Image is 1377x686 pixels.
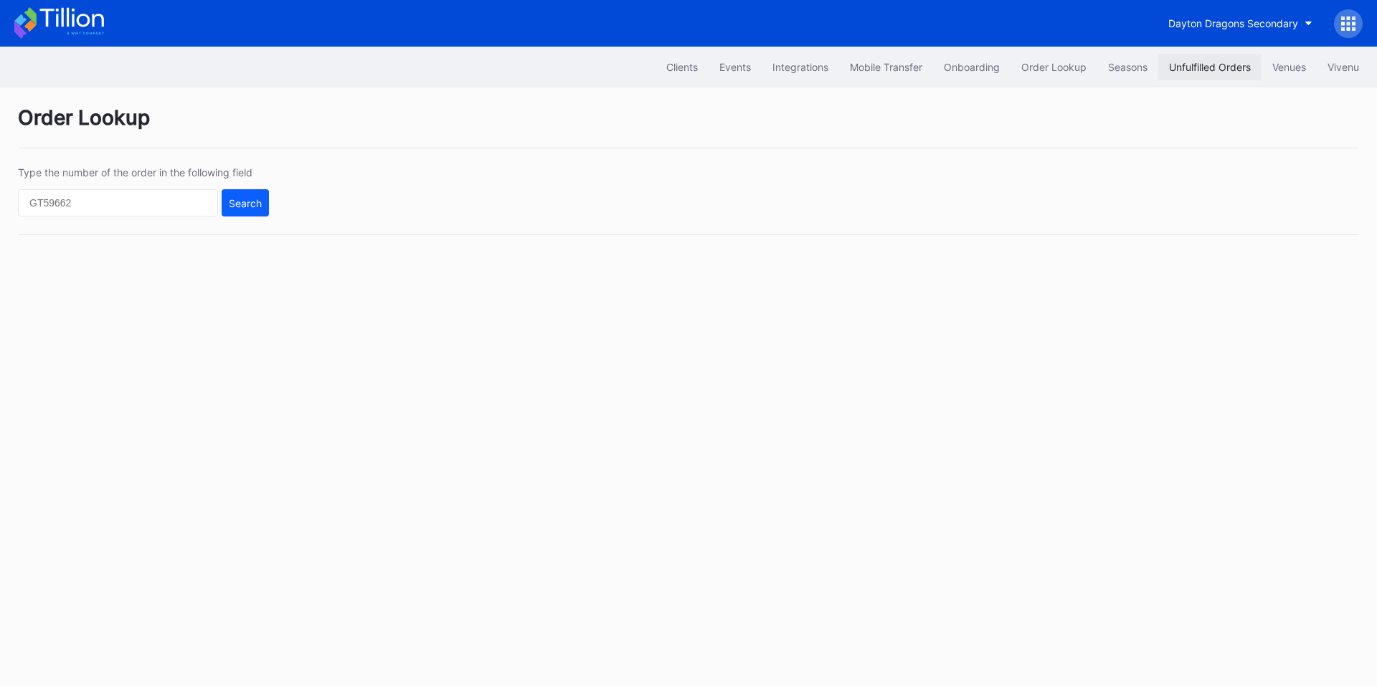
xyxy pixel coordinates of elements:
[1108,61,1147,73] div: Seasons
[1262,54,1317,80] button: Venues
[666,61,698,73] div: Clients
[1021,61,1087,73] div: Order Lookup
[1097,54,1158,80] button: Seasons
[18,105,1359,148] div: Order Lookup
[656,54,709,80] button: Clients
[933,54,1011,80] button: Onboarding
[18,189,218,216] input: GT59662
[719,61,751,73] div: Events
[1317,54,1370,80] button: Vivenu
[709,54,762,80] button: Events
[762,54,839,80] button: Integrations
[18,166,269,178] div: Type the number of the order in the following field
[850,61,922,73] div: Mobile Transfer
[229,197,262,209] div: Search
[1169,61,1251,73] div: Unfulfilled Orders
[1168,17,1298,29] div: Dayton Dragons Secondary
[839,54,933,80] button: Mobile Transfer
[1158,10,1323,37] button: Dayton Dragons Secondary
[1158,54,1262,80] button: Unfulfilled Orders
[1328,61,1359,73] div: Vivenu
[1272,61,1306,73] div: Venues
[772,61,828,73] div: Integrations
[1011,54,1097,80] button: Order Lookup
[222,189,269,216] button: Search
[944,61,1000,73] div: Onboarding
